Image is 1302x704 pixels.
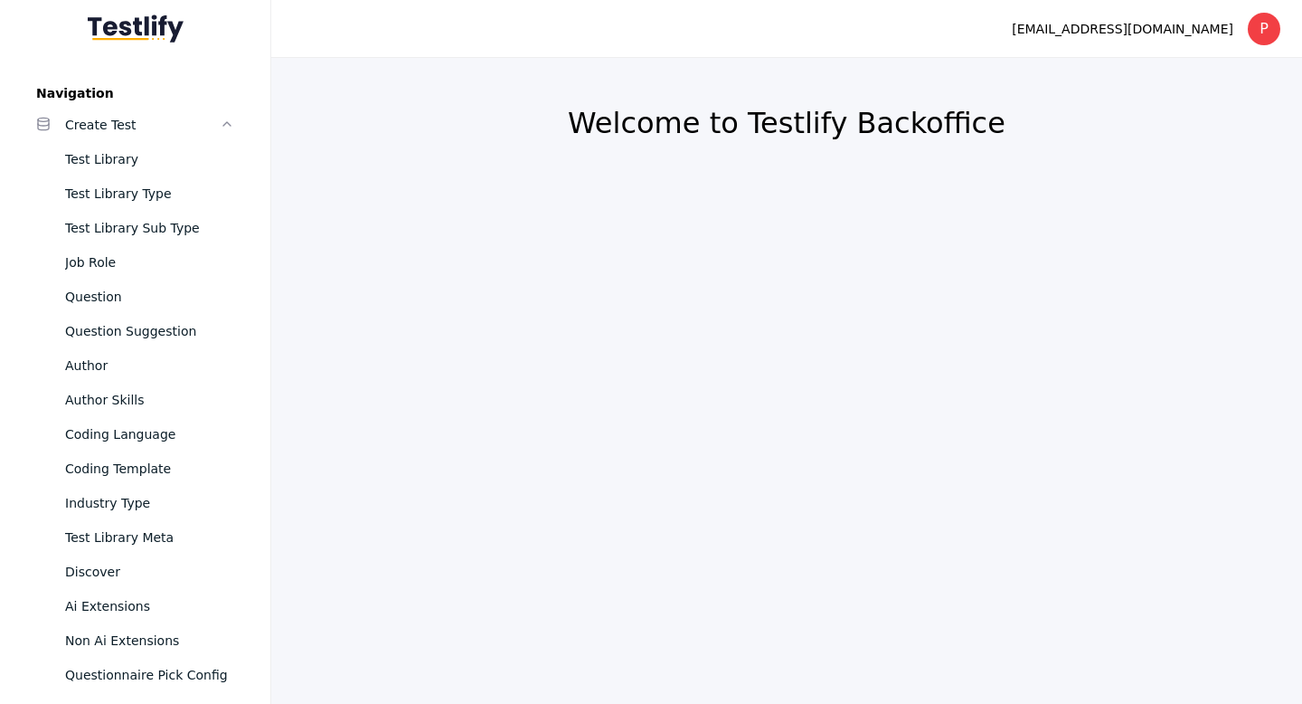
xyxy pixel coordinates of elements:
[65,114,220,136] div: Create Test
[65,595,234,617] div: Ai Extensions
[65,389,234,411] div: Author Skills
[65,458,234,480] div: Coding Template
[22,280,249,314] a: Question
[65,492,234,514] div: Industry Type
[22,555,249,589] a: Discover
[65,423,234,445] div: Coding Language
[22,452,249,486] a: Coding Template
[65,664,234,686] div: Questionnaire Pick Config
[22,314,249,348] a: Question Suggestion
[65,527,234,548] div: Test Library Meta
[65,148,234,170] div: Test Library
[22,383,249,417] a: Author Skills
[22,176,249,211] a: Test Library Type
[22,623,249,658] a: Non Ai Extensions
[65,183,234,205] div: Test Library Type
[22,348,249,383] a: Author
[315,105,1259,141] h2: Welcome to Testlify Backoffice
[22,86,249,100] label: Navigation
[65,286,234,308] div: Question
[88,14,184,43] img: Testlify - Backoffice
[22,417,249,452] a: Coding Language
[1012,18,1233,40] div: [EMAIL_ADDRESS][DOMAIN_NAME]
[1248,13,1280,45] div: P
[22,142,249,176] a: Test Library
[22,486,249,520] a: Industry Type
[22,589,249,623] a: Ai Extensions
[65,320,234,342] div: Question Suggestion
[22,211,249,245] a: Test Library Sub Type
[65,561,234,583] div: Discover
[65,630,234,652] div: Non Ai Extensions
[22,520,249,555] a: Test Library Meta
[22,658,249,692] a: Questionnaire Pick Config
[22,245,249,280] a: Job Role
[65,355,234,376] div: Author
[65,252,234,273] div: Job Role
[65,217,234,239] div: Test Library Sub Type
